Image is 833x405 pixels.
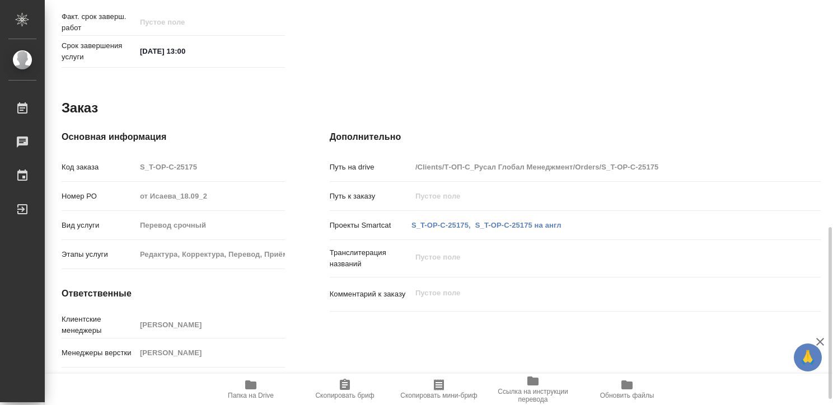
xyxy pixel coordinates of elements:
span: Ссылка на инструкции перевода [493,388,573,403]
span: Скопировать мини-бриф [400,392,477,399]
p: Комментарий к заказу [330,289,411,300]
button: Обновить файлы [580,374,674,405]
button: Скопировать мини-бриф [392,374,486,405]
h4: Основная информация [62,130,285,144]
button: Скопировать бриф [298,374,392,405]
input: ✎ Введи что-нибудь [136,43,234,59]
h2: Заказ [62,99,98,117]
input: Пустое поле [136,345,285,361]
a: S_T-OP-C-25175, [411,221,471,229]
input: Пустое поле [136,159,285,175]
button: Папка на Drive [204,374,298,405]
span: Папка на Drive [228,392,274,399]
p: Факт. срок заверш. работ [62,11,136,34]
p: Менеджеры верстки [62,347,136,359]
input: Пустое поле [411,188,780,204]
p: Номер РО [62,191,136,202]
span: Обновить файлы [600,392,654,399]
p: Срок завершения услуги [62,40,136,63]
a: S_T-OP-C-25175 на англ [475,221,561,229]
p: Проекты Smartcat [330,220,411,231]
p: Этапы услуги [62,249,136,260]
p: Путь на drive [330,162,411,173]
input: Пустое поле [136,14,234,30]
span: Скопировать бриф [315,392,374,399]
h4: Ответственные [62,287,285,300]
p: Вид услуги [62,220,136,231]
input: Пустое поле [136,217,285,233]
input: Пустое поле [136,246,285,262]
p: Транслитерация названий [330,247,411,270]
p: Путь к заказу [330,191,411,202]
button: 🙏 [794,343,822,371]
p: Проектный менеджер [62,372,136,394]
input: Пустое поле [411,159,780,175]
h4: Дополнительно [330,130,821,144]
p: Клиентские менеджеры [62,314,136,336]
button: Ссылка на инструкции перевода [486,374,580,405]
span: 🙏 [798,346,817,369]
input: Пустое поле [136,317,285,333]
p: Код заказа [62,162,136,173]
input: Пустое поле [136,188,285,204]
